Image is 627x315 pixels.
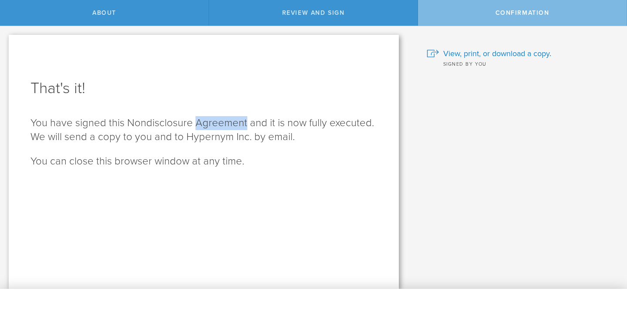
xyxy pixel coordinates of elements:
[30,116,377,144] p: You have signed this Nondisclosure Agreement and it is now fully executed. We will send a copy to...
[282,9,345,17] span: Review and sign
[427,59,614,68] div: Signed by you
[92,9,116,17] span: About
[30,78,377,99] h1: That's it!
[496,9,549,17] span: Confirmation
[443,48,551,59] span: View, print, or download a copy.
[30,154,377,168] p: You can close this browser window at any time.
